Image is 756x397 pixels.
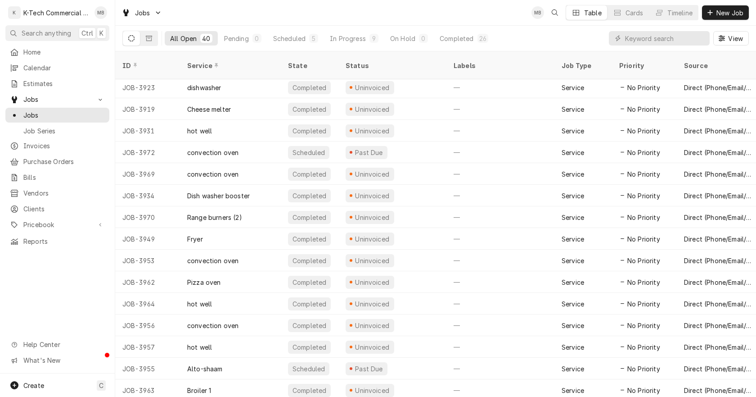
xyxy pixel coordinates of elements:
[115,315,180,336] div: JOB-3956
[702,5,749,20] button: New Job
[440,34,473,43] div: Completed
[684,191,752,201] div: Direct (Phone/Email/etc.)
[187,148,238,157] div: convection oven
[23,47,105,57] span: Home
[562,278,584,287] div: Service
[5,25,109,41] button: Search anythingCtrlK
[81,28,93,38] span: Ctrl
[5,154,109,169] a: Purchase Orders
[187,61,272,70] div: Service
[627,83,660,92] span: No Priority
[562,83,584,92] div: Service
[354,299,391,309] div: Uninvoiced
[354,278,391,287] div: Uninvoiced
[562,386,584,395] div: Service
[187,83,221,92] div: dishwasher
[346,61,437,70] div: Status
[115,163,180,185] div: JOB-3969
[446,163,554,185] div: —
[292,278,327,287] div: Completed
[684,126,752,136] div: Direct (Phone/Email/etc.)
[23,126,105,136] span: Job Series
[390,34,415,43] div: On Hold
[354,364,384,374] div: Past Due
[292,126,327,136] div: Completed
[446,120,554,141] div: —
[23,220,91,229] span: Pricebook
[354,169,391,179] div: Uninvoiced
[5,60,109,75] a: Calendar
[5,138,109,153] a: Invoices
[584,8,602,18] div: Table
[5,186,109,201] a: Vendors
[562,61,605,70] div: Job Type
[288,61,331,70] div: State
[23,8,90,18] div: K-Tech Commercial Kitchen Repair & Maintenance
[684,321,752,330] div: Direct (Phone/Email/etc.)
[23,63,105,73] span: Calendar
[684,278,752,287] div: Direct (Phone/Email/etc.)
[446,206,554,228] div: —
[292,191,327,201] div: Completed
[562,148,584,157] div: Service
[292,105,327,114] div: Completed
[684,169,752,179] div: Direct (Phone/Email/etc.)
[684,148,752,157] div: Direct (Phone/Email/etc.)
[5,76,109,91] a: Estimates
[115,77,180,98] div: JOB-3923
[562,299,584,309] div: Service
[23,356,104,365] span: What's New
[446,98,554,120] div: —
[23,173,105,182] span: Bills
[354,321,391,330] div: Uninvoiced
[22,28,71,38] span: Search anything
[713,31,749,46] button: View
[625,8,643,18] div: Cards
[354,148,384,157] div: Past Due
[5,92,109,107] a: Go to Jobs
[446,315,554,336] div: —
[627,256,660,265] span: No Priority
[667,8,693,18] div: Timeline
[562,256,584,265] div: Service
[224,34,249,43] div: Pending
[627,191,660,201] span: No Priority
[627,126,660,136] span: No Priority
[562,342,584,352] div: Service
[94,6,107,19] div: MB
[627,321,660,330] span: No Priority
[292,256,327,265] div: Completed
[548,5,562,20] button: Open search
[115,271,180,293] div: JOB-3962
[354,256,391,265] div: Uninvoiced
[446,293,554,315] div: —
[562,126,584,136] div: Service
[292,342,327,352] div: Completed
[684,299,752,309] div: Direct (Phone/Email/etc.)
[122,61,171,70] div: ID
[684,234,752,244] div: Direct (Phone/Email/etc.)
[684,83,752,92] div: Direct (Phone/Email/etc.)
[187,278,221,287] div: Pizza oven
[354,213,391,222] div: Uninvoiced
[531,6,544,19] div: Mehdi Bazidane's Avatar
[446,141,554,163] div: —
[170,34,197,43] div: All Open
[562,234,584,244] div: Service
[330,34,366,43] div: In Progress
[273,34,306,43] div: Scheduled
[5,170,109,185] a: Bills
[187,105,231,114] div: Cheese melter
[292,321,327,330] div: Completed
[5,217,109,232] a: Go to Pricebook
[627,342,660,352] span: No Priority
[446,250,554,271] div: —
[627,169,660,179] span: No Priority
[99,381,103,390] span: C
[5,201,109,216] a: Clients
[354,126,391,136] div: Uninvoiced
[292,234,327,244] div: Completed
[446,228,554,250] div: —
[292,148,326,157] div: Scheduled
[446,358,554,379] div: —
